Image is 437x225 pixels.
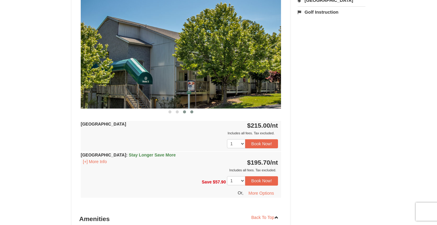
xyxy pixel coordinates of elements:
span: Save [202,180,212,184]
span: : [126,153,128,157]
button: More Options [245,189,278,198]
span: /nt [270,159,278,166]
button: Book Now! [245,139,278,148]
span: $195.70 [247,159,270,166]
div: Includes all fees. Tax excluded. [81,130,278,136]
button: [+] More Info [81,158,109,165]
span: $57.90 [213,180,226,184]
span: /nt [270,122,278,129]
div: Includes all fees. Tax excluded. [81,167,278,173]
strong: $215.00 [247,122,278,129]
span: Or, [238,190,243,195]
h3: Amenities [79,213,283,225]
a: Back To Top [247,213,283,222]
span: Stay Longer Save More [129,153,176,157]
button: Book Now! [245,176,278,185]
strong: [GEOGRAPHIC_DATA] [81,153,176,157]
a: Golf Instruction [298,6,365,18]
strong: [GEOGRAPHIC_DATA] [81,122,126,126]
